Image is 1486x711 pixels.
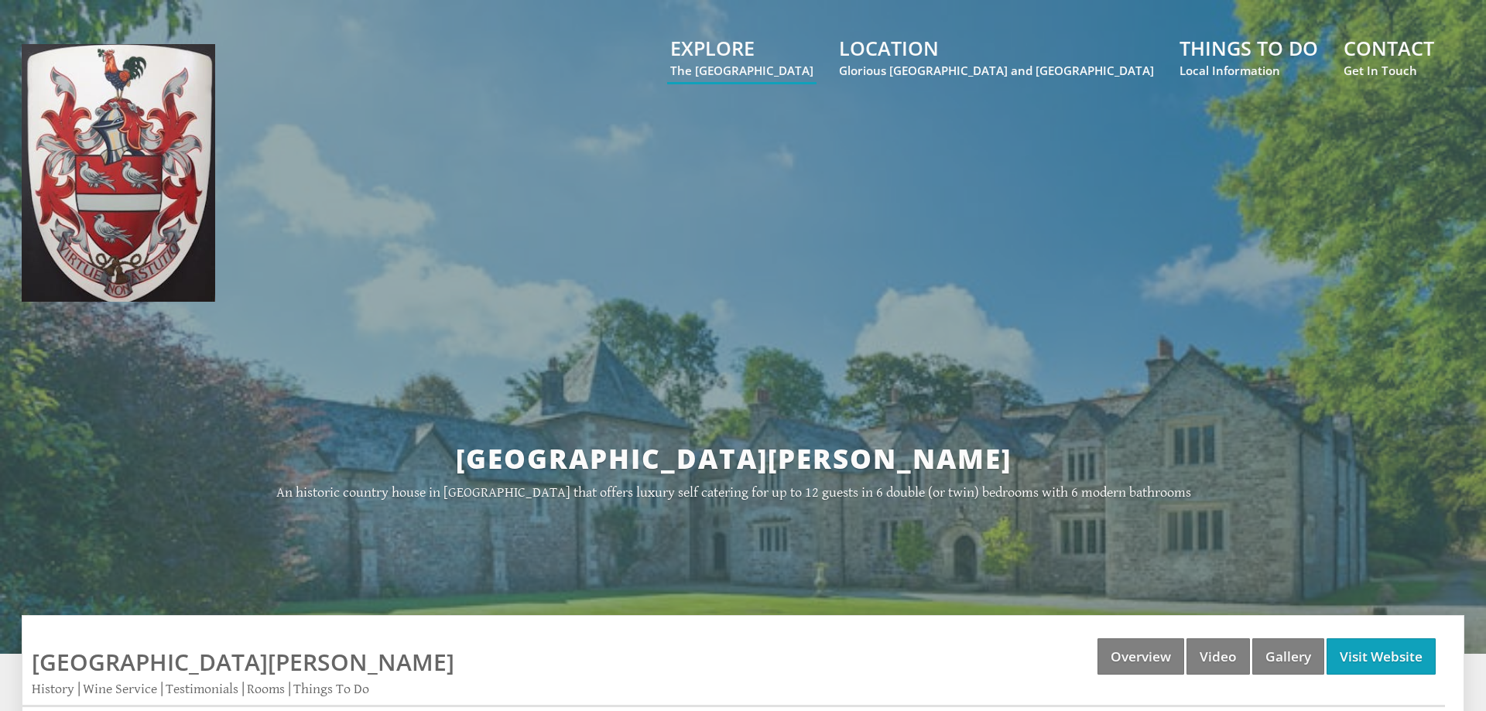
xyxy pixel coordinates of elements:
[166,681,238,697] a: Testimonials
[1180,35,1318,78] a: THINGS TO DOLocal Information
[1252,638,1324,675] a: Gallery
[1186,638,1250,675] a: Video
[293,681,369,697] a: Things To Do
[1327,638,1436,675] a: Visit Website
[83,681,157,697] a: Wine Service
[670,63,813,78] small: The [GEOGRAPHIC_DATA]
[1180,63,1318,78] small: Local Information
[32,646,454,678] a: [GEOGRAPHIC_DATA][PERSON_NAME]
[164,440,1303,477] h2: [GEOGRAPHIC_DATA][PERSON_NAME]
[247,681,285,697] a: Rooms
[1344,35,1434,78] a: CONTACTGet In Touch
[22,44,215,302] img: Great Bidlake Manor
[839,63,1154,78] small: Glorious [GEOGRAPHIC_DATA] and [GEOGRAPHIC_DATA]
[1344,63,1434,78] small: Get In Touch
[164,484,1303,501] p: An historic country house in [GEOGRAPHIC_DATA] that offers luxury self catering for up to 12 gues...
[670,35,813,78] a: EXPLOREThe [GEOGRAPHIC_DATA]
[32,681,74,697] a: History
[1097,638,1184,675] a: Overview
[839,35,1154,78] a: LOCATIONGlorious [GEOGRAPHIC_DATA] and [GEOGRAPHIC_DATA]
